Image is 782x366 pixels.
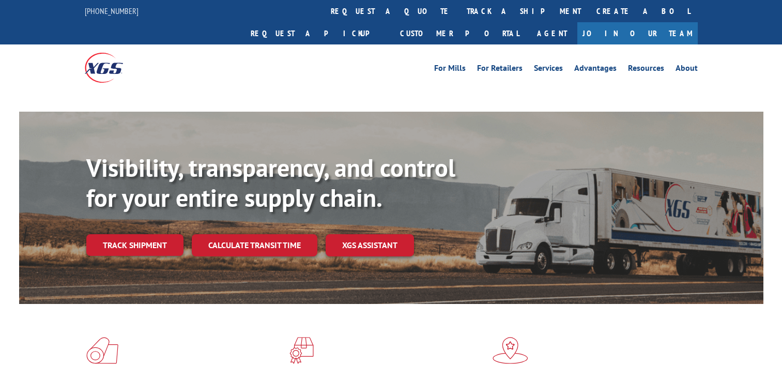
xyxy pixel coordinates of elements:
[289,337,314,364] img: xgs-icon-focused-on-flooring-red
[534,64,563,75] a: Services
[86,234,183,256] a: Track shipment
[326,234,414,256] a: XGS ASSISTANT
[676,64,698,75] a: About
[628,64,664,75] a: Resources
[434,64,466,75] a: For Mills
[86,337,118,364] img: xgs-icon-total-supply-chain-intelligence-red
[192,234,317,256] a: Calculate transit time
[243,22,392,44] a: Request a pickup
[477,64,523,75] a: For Retailers
[86,151,455,213] b: Visibility, transparency, and control for your entire supply chain.
[493,337,528,364] img: xgs-icon-flagship-distribution-model-red
[85,6,139,16] a: [PHONE_NUMBER]
[574,64,617,75] a: Advantages
[577,22,698,44] a: Join Our Team
[527,22,577,44] a: Agent
[392,22,527,44] a: Customer Portal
